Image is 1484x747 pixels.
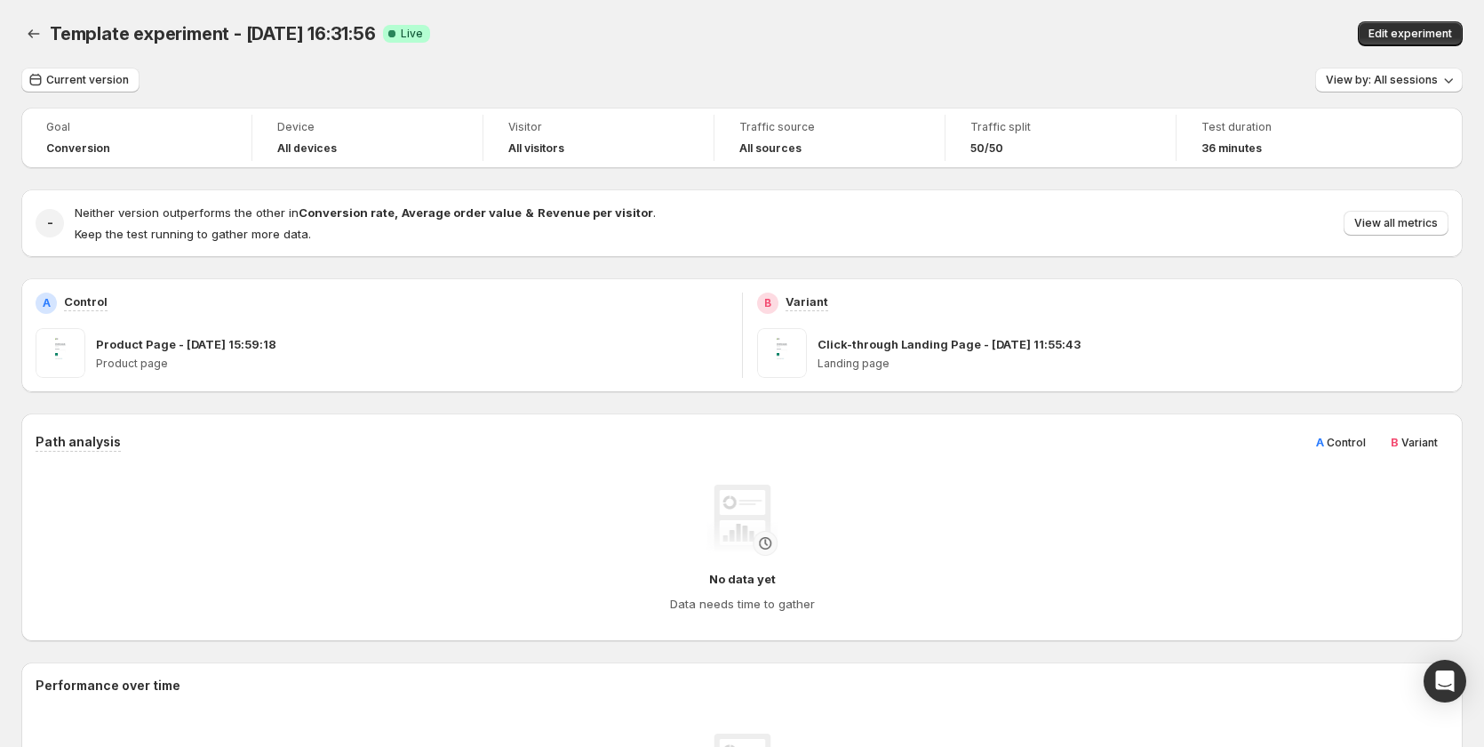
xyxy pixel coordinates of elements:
[538,205,653,220] strong: Revenue per visitor
[21,68,140,92] button: Current version
[75,205,656,220] span: Neither version outperforms the other in .
[1316,435,1324,449] span: A
[36,677,1448,695] h2: Performance over time
[1344,211,1448,236] button: View all metrics
[1391,435,1399,449] span: B
[64,293,108,310] p: Control
[508,141,564,156] h4: All visitors
[277,118,458,157] a: DeviceAll devices
[1201,120,1383,134] span: Test duration
[508,120,689,134] span: Visitor
[43,296,51,310] h2: A
[75,227,311,241] span: Keep the test running to gather more data.
[739,120,920,134] span: Traffic source
[21,21,46,46] button: Back
[1354,216,1438,230] span: View all metrics
[739,118,920,157] a: Traffic sourceAll sources
[46,141,110,156] span: Conversion
[395,205,398,220] strong: ,
[970,141,1003,156] span: 50/50
[277,120,458,134] span: Device
[1327,436,1366,449] span: Control
[670,595,815,613] h4: Data needs time to gather
[36,328,85,378] img: Product Page - Sep 25, 15:59:18
[96,357,728,371] p: Product page
[706,485,778,556] img: No data yet
[46,118,227,157] a: GoalConversion
[1326,73,1438,87] span: View by: All sessions
[1358,21,1463,46] button: Edit experiment
[525,205,534,220] strong: &
[299,205,395,220] strong: Conversion rate
[47,214,53,232] h2: -
[508,118,689,157] a: VisitorAll visitors
[739,141,802,156] h4: All sources
[1201,118,1383,157] a: Test duration36 minutes
[709,570,776,588] h4: No data yet
[786,293,828,310] p: Variant
[96,335,276,353] p: Product Page - [DATE] 15:59:18
[818,357,1449,371] p: Landing page
[757,328,807,378] img: Click-through Landing Page - May 2, 11:55:43
[818,335,1081,353] p: Click-through Landing Page - [DATE] 11:55:43
[46,73,129,87] span: Current version
[970,120,1151,134] span: Traffic split
[36,433,121,451] h3: Path analysis
[1315,68,1463,92] button: View by: All sessions
[764,296,771,310] h2: B
[46,120,227,134] span: Goal
[50,23,376,44] span: Template experiment - [DATE] 16:31:56
[402,205,522,220] strong: Average order value
[1424,660,1466,703] div: Open Intercom Messenger
[1368,27,1452,41] span: Edit experiment
[401,27,423,41] span: Live
[970,118,1151,157] a: Traffic split50/50
[1201,141,1262,156] span: 36 minutes
[277,141,337,156] h4: All devices
[1401,436,1438,449] span: Variant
